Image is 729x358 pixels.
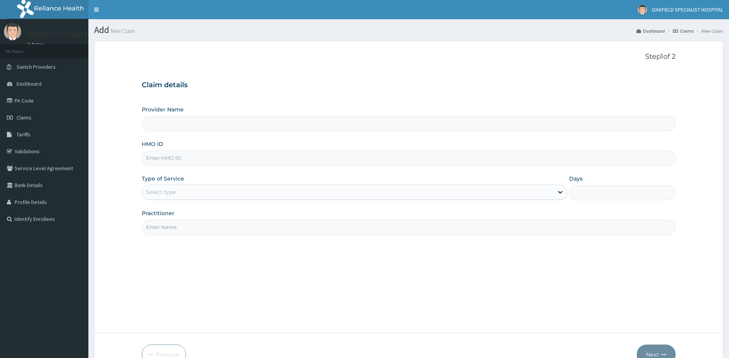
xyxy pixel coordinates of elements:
a: Claims [673,28,694,34]
img: User Image [638,5,647,15]
p: Step 1 of 2 [142,53,676,61]
span: Dashboard [17,80,42,87]
input: Enter HMO ID [142,151,676,166]
small: New Claim [109,28,135,34]
input: Enter Name [142,220,676,235]
span: Claims [17,114,32,121]
label: Type of Service [142,175,184,182]
span: Switch Providers [17,63,56,70]
label: Provider Name [142,106,184,113]
p: OAKFIELD SPECIALIST HOSPITAL [27,31,123,38]
div: Select type [146,188,176,196]
a: Dashboard [636,28,665,34]
a: Online [27,42,45,47]
h3: Claim details [142,81,676,89]
span: OAKFIELD SPECIALIST HOSPITAL [652,6,723,13]
label: HMO ID [142,140,163,148]
li: New Claim [694,28,723,34]
img: User Image [4,23,21,40]
label: Days [569,175,583,182]
h1: Add [94,25,723,35]
span: Tariffs [17,131,30,138]
label: Practitioner [142,209,174,217]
